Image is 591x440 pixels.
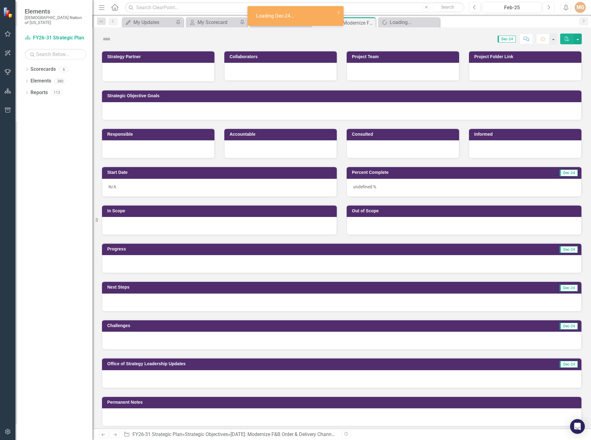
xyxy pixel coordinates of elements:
[3,7,14,18] img: ClearPoint Strategy
[25,15,86,25] small: [DEMOGRAPHIC_DATA] Nation of [US_STATE]
[352,132,456,137] h3: Consulted
[132,431,182,437] a: FY26-31 Strategic Plan
[31,89,48,96] a: Reports
[352,209,578,213] h3: Out of Scope
[256,13,295,20] div: Loading Dec-24...
[107,362,487,366] h3: Office of Strategy Leadership Updates
[482,2,541,13] button: Feb-25
[575,2,586,13] button: MG
[432,3,463,12] button: Search
[560,246,578,253] span: Dec-24
[441,5,454,10] span: Search
[107,94,578,98] h3: Strategic Objective Goals
[31,66,56,73] a: Scorecards
[230,431,338,437] div: [DATE]: Modernize F&B Order & Delivery Channels
[125,2,464,13] input: Search ClearPoint...
[107,323,367,328] h3: Challenges
[54,78,66,84] div: 380
[107,285,363,290] h3: Next Steps
[560,285,578,291] span: Dec-24
[51,90,63,95] div: 113
[124,431,337,438] div: » »
[560,361,578,368] span: Dec-24
[390,18,438,26] div: Loading...
[187,18,238,26] a: My Scorecard
[185,431,228,437] a: Strategic Objectives
[107,170,334,175] h3: Start Date
[347,179,581,197] div: undefined %
[107,247,342,251] h3: Progress
[198,18,238,26] div: My Scorecard
[230,132,334,137] h3: Accountable
[107,209,334,213] h3: In Scope
[560,170,578,176] span: Dec-24
[107,54,211,59] h3: Strategy Partner
[352,54,456,59] h3: Project Team
[230,54,334,59] h3: Collaborators
[25,49,86,60] input: Search Below...
[133,18,174,26] div: My Updates
[337,9,341,16] button: close
[107,132,211,137] h3: Responsible
[484,4,539,11] div: Feb-25
[474,54,578,59] h3: Project Folder Link
[59,67,69,72] div: 6
[352,170,502,175] h3: Percent Complete
[107,400,578,405] h3: Permanent Notes
[498,36,516,42] span: Dec-24
[102,34,112,44] img: Not Defined
[31,78,51,85] a: Elements
[25,8,86,15] span: Elements
[102,179,337,197] div: N/A
[326,19,374,27] div: [DATE]: Modernize F&B Order & Delivery Channels
[380,18,438,26] a: Loading...
[570,419,585,434] div: Open Intercom Messenger
[560,323,578,330] span: Dec-24
[25,34,86,42] a: FY26-31 Strategic Plan
[474,132,578,137] h3: Informed
[123,18,174,26] a: My Updates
